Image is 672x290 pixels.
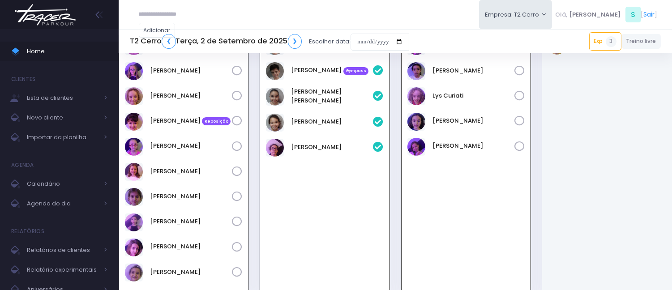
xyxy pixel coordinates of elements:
span: Novo cliente [27,112,98,124]
img: Laryssa Costa [125,163,143,181]
h4: Clientes [11,70,35,88]
div: [ ] [552,4,661,25]
img: Lys Curiati [407,87,425,105]
a: [PERSON_NAME] [432,141,514,150]
h5: T2 Cerro Terça, 2 de Setembro de 2025 [130,34,302,49]
a: ❯ [288,34,302,49]
span: 3 [606,36,616,47]
h4: Agenda [11,156,34,174]
span: Home [27,46,107,57]
a: [PERSON_NAME] [150,141,232,150]
span: Calendário [27,178,98,190]
img: Luisa Alimonda Sellan [407,62,425,80]
img: Gabriel Amaral Alves [266,62,284,80]
a: [PERSON_NAME] [150,91,232,100]
span: S [625,7,641,22]
a: Sair [644,10,655,19]
img: Olivia Mascarenhas [125,239,143,256]
img: Maria Gaia [125,188,143,206]
span: Agenda do dia [27,198,98,209]
a: [PERSON_NAME] [291,143,373,152]
span: [PERSON_NAME] [569,10,621,19]
span: Relatórios de clientes [27,244,98,256]
a: [PERSON_NAME] [150,167,232,176]
img: Kayla Sara kawabe [266,88,284,106]
img: Isabella Arouca [125,138,143,156]
a: [PERSON_NAME] [291,117,373,126]
img: Miguel Aberle Rodrigues [266,139,284,157]
a: [PERSON_NAME] Gympass [291,66,373,75]
img: Gabriela Arouca [125,62,143,80]
img: Isabela Araújo Girotto [125,113,143,131]
span: Lista de clientes [27,92,98,104]
a: [PERSON_NAME] [432,116,514,125]
a: [PERSON_NAME] [150,217,232,226]
img: Nina Sciammarella Felicio [125,213,143,231]
a: [PERSON_NAME] [150,192,232,201]
span: Importar da planilha [27,132,98,143]
img: Rita Laraichi [407,113,425,131]
a: [PERSON_NAME] [432,66,514,75]
a: Adicionar [139,23,175,38]
span: Gympass [343,67,369,75]
div: Escolher data: [130,31,409,52]
img: Helena Zotareli de Araujo [125,87,143,105]
img: Keity Lisa kawabe [266,114,284,132]
a: [PERSON_NAME] [150,66,232,75]
h4: Relatórios [11,222,44,240]
a: [PERSON_NAME] [150,242,232,251]
a: [PERSON_NAME] [150,268,232,277]
a: [PERSON_NAME] Reposição [150,116,232,125]
img: Yara Laraichi [125,264,143,281]
span: Relatório experimentais [27,264,98,276]
span: Olá, [556,10,568,19]
a: [PERSON_NAME] [PERSON_NAME] [291,87,373,105]
a: Treino livre [621,34,661,49]
span: Reposição [202,117,231,125]
a: Lys Curiati [432,91,514,100]
a: Exp3 [589,32,621,50]
img: Sofia Alem santinho costa de Jesus [407,138,425,156]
